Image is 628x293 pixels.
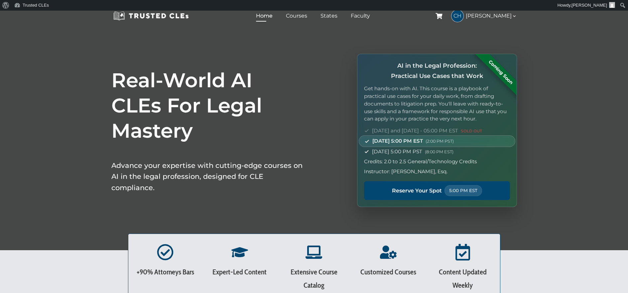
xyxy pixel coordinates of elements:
h4: AI in the Legal Profession: Practical Use Cases that Work [364,61,510,81]
span: Credits: 2.0 to 2.5 General/Technology Credits [364,158,477,166]
a: Courses [284,11,309,21]
p: Get hands-on with AI. This course is a playbook of practical use cases for your daily work, from ... [364,85,510,123]
span: [DATE] and [DATE] - 05:00 PM EST [372,127,482,135]
a: Reserve Your Spot 5:00 PM EST [364,181,510,200]
span: [DATE] 5:00 PM EST [372,137,454,145]
img: Trusted CLEs [111,11,191,21]
span: 5:00 PM EST [444,185,482,196]
h1: Real-World AI CLEs For Legal Mastery [111,68,304,143]
span: (8:00 PM EST) [425,149,453,154]
span: Expert-Led Content [212,267,267,276]
span: +90% Attorneys Bars [137,267,194,276]
a: States [319,11,339,21]
span: [PERSON_NAME] [466,12,517,20]
p: Advance your expertise with cutting-edge courses on AI in the legal profession, designed for CLE ... [111,160,304,193]
span: SOLD OUT [461,128,482,133]
span: Instructor: [PERSON_NAME], Esq. [364,168,447,176]
a: Home [254,11,274,21]
span: (2:00 PM PST) [426,139,454,144]
span: Extensive Course Catalog [291,267,337,290]
a: Faculty [349,11,372,21]
span: Customized Courses [360,267,416,276]
span: [PERSON_NAME] [571,3,607,8]
div: Coming Soon [474,46,527,98]
span: CH [451,10,463,22]
span: Content Updated Weekly [439,267,487,290]
span: Reserve Your Spot [392,186,442,195]
span: [DATE] 5:00 PM PST [372,148,453,156]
